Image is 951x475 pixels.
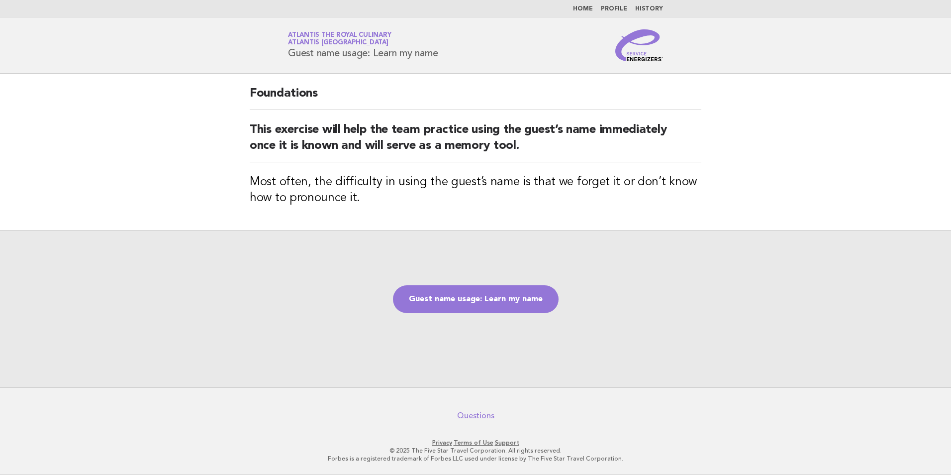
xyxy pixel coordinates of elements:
[573,6,593,12] a: Home
[250,122,701,162] h2: This exercise will help the team practice using the guest’s name immediately once it is known and...
[635,6,663,12] a: History
[250,86,701,110] h2: Foundations
[454,439,493,446] a: Terms of Use
[601,6,627,12] a: Profile
[288,32,391,46] a: Atlantis the Royal CulinaryAtlantis [GEOGRAPHIC_DATA]
[393,285,559,313] a: Guest name usage: Learn my name
[615,29,663,61] img: Service Energizers
[171,439,780,447] p: · ·
[171,447,780,455] p: © 2025 The Five Star Travel Corporation. All rights reserved.
[288,40,388,46] span: Atlantis [GEOGRAPHIC_DATA]
[495,439,519,446] a: Support
[457,411,494,421] a: Questions
[432,439,452,446] a: Privacy
[171,455,780,463] p: Forbes is a registered trademark of Forbes LLC used under license by The Five Star Travel Corpora...
[250,174,701,206] h3: Most often, the difficulty in using the guest’s name is that we forget it or don’t know how to pr...
[288,32,438,58] h1: Guest name usage: Learn my name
